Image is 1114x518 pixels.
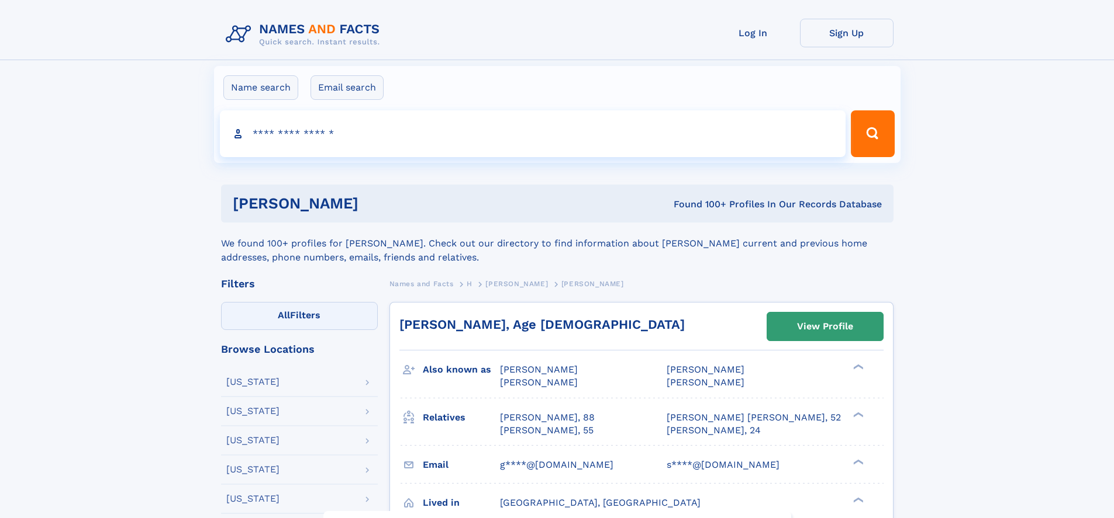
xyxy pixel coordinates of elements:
div: ❯ [850,458,864,465]
a: [PERSON_NAME], 88 [500,411,595,424]
div: [US_STATE] [226,494,280,503]
span: [PERSON_NAME] [667,364,744,375]
span: [PERSON_NAME] [561,280,624,288]
a: [PERSON_NAME], Age [DEMOGRAPHIC_DATA] [399,317,685,332]
a: [PERSON_NAME], 55 [500,424,594,437]
div: Browse Locations [221,344,378,354]
div: ❯ [850,363,864,371]
span: [PERSON_NAME] [500,364,578,375]
a: [PERSON_NAME] [PERSON_NAME], 52 [667,411,841,424]
label: Email search [311,75,384,100]
div: [US_STATE] [226,465,280,474]
div: ❯ [850,496,864,503]
h3: Lived in [423,493,500,513]
div: View Profile [797,313,853,340]
button: Search Button [851,110,894,157]
div: [US_STATE] [226,406,280,416]
span: All [278,310,290,321]
span: H [467,280,472,288]
h3: Email [423,455,500,475]
a: [PERSON_NAME], 24 [667,424,761,437]
div: Found 100+ Profiles In Our Records Database [516,198,882,211]
span: [PERSON_NAME] [485,280,548,288]
a: Sign Up [800,19,894,47]
span: [PERSON_NAME] [667,377,744,388]
div: Filters [221,279,378,289]
a: Names and Facts [389,276,454,291]
div: ❯ [850,411,864,418]
h1: [PERSON_NAME] [233,196,516,211]
img: Logo Names and Facts [221,19,389,50]
a: Log In [706,19,800,47]
a: H [467,276,472,291]
div: We found 100+ profiles for [PERSON_NAME]. Check out our directory to find information about [PERS... [221,223,894,265]
h3: Also known as [423,360,500,380]
h3: Relatives [423,408,500,427]
label: Filters [221,302,378,330]
label: Name search [223,75,298,100]
div: [US_STATE] [226,377,280,387]
span: [GEOGRAPHIC_DATA], [GEOGRAPHIC_DATA] [500,497,701,508]
input: search input [220,110,846,157]
a: View Profile [767,312,883,340]
span: [PERSON_NAME] [500,377,578,388]
div: [US_STATE] [226,436,280,445]
a: [PERSON_NAME] [485,276,548,291]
